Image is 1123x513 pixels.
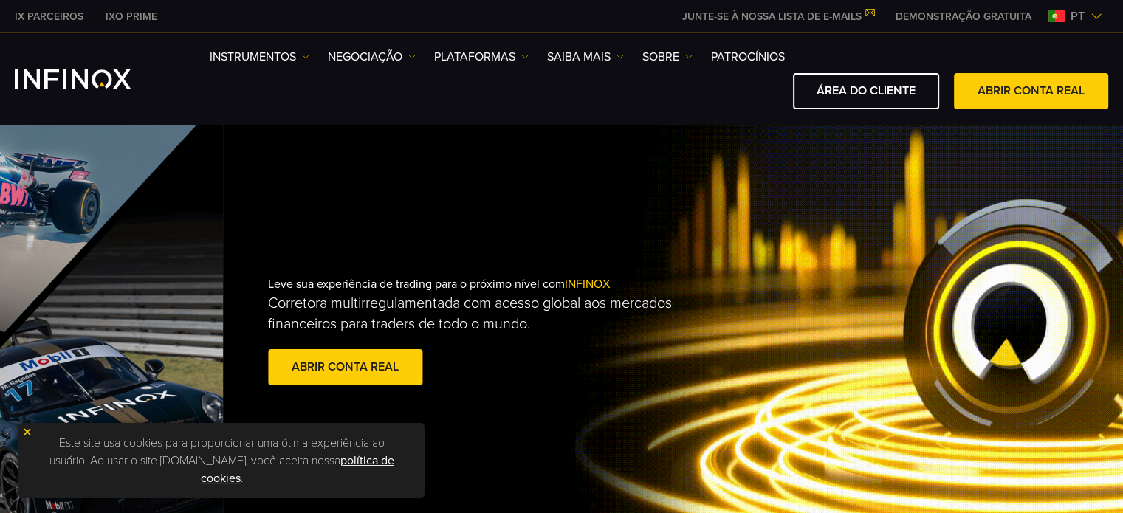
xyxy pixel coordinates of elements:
p: Este site usa cookies para proporcionar uma ótima experiência ao usuário. Ao usar o site [DOMAIN_... [26,430,417,491]
a: ABRIR CONTA REAL [268,349,422,385]
span: INFINOX [565,277,610,292]
a: NEGOCIAÇÃO [328,48,416,66]
a: JUNTE-SE À NOSSA LISTA DE E-MAILS [671,10,885,23]
a: INFINOX [4,9,95,24]
a: INFINOX [95,9,168,24]
a: INFINOX MENU [885,9,1043,24]
div: Leve sua experiência de trading para o próximo nível com [268,253,816,413]
span: pt [1065,7,1091,25]
a: ABRIR CONTA REAL [954,73,1108,109]
a: Saiba mais [547,48,624,66]
a: SOBRE [642,48,693,66]
a: Patrocínios [711,48,785,66]
a: ÁREA DO CLIENTE [793,73,939,109]
a: PLATAFORMAS [434,48,529,66]
a: Instrumentos [210,48,309,66]
img: yellow close icon [22,427,32,437]
a: INFINOX Logo [15,69,165,89]
p: Corretora multirregulamentada com acesso global aos mercados financeiros para traders de todo o m... [268,293,707,334]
